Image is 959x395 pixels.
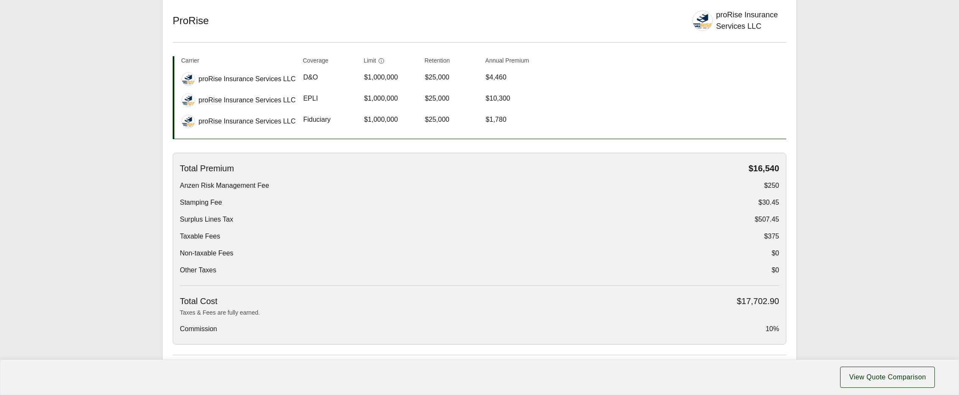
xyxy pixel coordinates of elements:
span: $0 [772,265,779,275]
img: proRise Insurance Services LLC logo [182,94,195,107]
div: proRise Insurance Services LLC [716,9,785,32]
span: EPLI [303,93,318,104]
span: $25,000 [425,115,449,125]
span: $1,780 [486,115,507,125]
span: Taxable Fees [180,231,220,241]
th: Retention [424,56,479,69]
span: $1,000,000 [364,115,398,125]
span: $0 [772,248,779,258]
img: proRise Insurance Services LLC logo [182,115,195,128]
button: Subjectivities Needed In Order To Bind [173,355,786,391]
span: $25,000 [425,93,449,104]
span: Total Premium [180,163,234,174]
h2: ProRise [173,14,682,27]
span: $17,702.90 [737,296,779,307]
button: View Quote Comparison [840,367,935,388]
span: $4,460 [486,72,507,82]
span: Fiduciary [303,115,331,125]
span: $507.45 [755,214,779,225]
span: $375 [764,231,779,241]
img: proRise Insurance Services LLC logo [693,11,712,30]
span: Other Taxes [180,265,216,275]
th: Annual Premium [485,56,540,69]
span: D&O [303,72,318,82]
span: $1,000,000 [364,72,398,82]
span: Non-taxable Fees [180,248,233,258]
span: proRise Insurance Services LLC [198,95,295,105]
span: $16,540 [749,163,779,174]
span: $10,300 [486,93,510,104]
span: Surplus Lines Tax [180,214,233,225]
th: Limit [364,56,418,69]
span: Stamping Fee [180,197,222,208]
p: Taxes & Fees are fully earned. [180,308,779,317]
span: $1,000,000 [364,93,398,104]
span: $250 [764,181,779,191]
span: $25,000 [425,72,449,82]
span: Anzen Risk Management Fee [180,181,269,191]
img: proRise Insurance Services LLC logo [182,73,195,85]
span: View Quote Comparison [849,372,926,382]
th: Carrier [181,56,296,69]
span: proRise Insurance Services LLC [198,116,295,126]
span: Total Cost [180,296,218,307]
span: Commission [180,324,217,334]
th: Coverage [303,56,357,69]
span: $30.45 [758,197,779,208]
span: proRise Insurance Services LLC [198,74,295,84]
span: 10% [766,324,779,334]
